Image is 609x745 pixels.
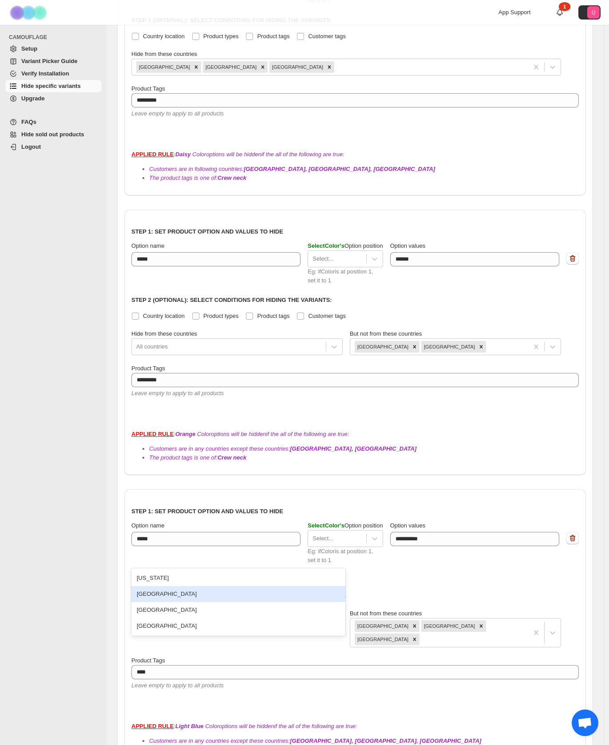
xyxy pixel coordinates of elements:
span: Customers are in any countries [149,737,229,744]
span: Country location [143,313,185,319]
div: Remove New Zealand [258,61,268,73]
div: Remove United States [410,634,419,645]
div: Remove United Kingdom [324,61,334,73]
span: Select Color 's [308,522,344,529]
div: Remove Australia [410,620,419,632]
b: Light Blue [175,723,204,729]
div: Remove United States [476,341,486,353]
span: Option position [308,522,383,529]
div: : Color options will be hidden if the all of the following are true: [131,150,579,182]
div: Remove Canada [410,341,419,353]
span: Customer tags [308,313,346,319]
div: [GEOGRAPHIC_DATA] [136,61,191,73]
div: [GEOGRAPHIC_DATA] [421,341,476,353]
span: Setup [21,45,37,52]
a: Setup [5,43,102,55]
span: Upgrade [21,95,45,102]
span: The product tags is one of: [149,174,246,181]
a: Logout [5,141,102,153]
span: Option values [390,522,426,529]
span: Product types [203,313,239,319]
span: Product Tags [131,657,165,664]
div: [GEOGRAPHIC_DATA] [203,61,258,73]
span: except these countries: [231,737,482,744]
span: Hide from these countries [131,330,197,337]
b: [GEOGRAPHIC_DATA], [GEOGRAPHIC_DATA], [GEOGRAPHIC_DATA] [244,166,435,172]
a: Verify Installation [5,67,102,80]
span: The product tags is one of: [149,454,246,461]
span: Option values [390,242,426,249]
strong: APPLIED RULE [131,151,174,158]
span: Customers are in following countries: [149,166,435,172]
span: Hide specific variants [21,83,81,89]
span: But not from these countries [350,330,422,337]
div: Remove Canada [476,620,486,632]
b: [GEOGRAPHIC_DATA], [GEOGRAPHIC_DATA], [GEOGRAPHIC_DATA] [290,737,481,744]
span: Logout [21,143,41,150]
div: Eg: if Color is at position 1, set it to 1 [308,267,383,285]
button: Avatar with initials Q [578,5,601,20]
div: [GEOGRAPHIC_DATA] [131,618,345,634]
span: Leave empty to apply to all products [131,682,224,689]
div: Remove Australia [191,61,201,73]
span: Product types [203,33,239,40]
div: Eg: if Color is at position 1, set it to 1 [308,547,383,565]
span: except these countries: [231,445,417,452]
span: Option name [131,242,164,249]
span: Hide from these countries [131,51,197,57]
b: Daisy [175,151,191,158]
text: Q [592,10,596,15]
div: [GEOGRAPHIC_DATA] [355,341,410,353]
p: Step 1: Set product option and values to hide [131,227,579,236]
strong: APPLIED RULE [131,431,174,437]
div: [GEOGRAPHIC_DATA] [421,620,476,632]
span: Option position [308,242,383,249]
span: Leave empty to apply to all products [131,110,224,117]
span: Customer tags [308,33,346,40]
b: [GEOGRAPHIC_DATA], [GEOGRAPHIC_DATA] [290,445,416,452]
a: Variant Picker Guide [5,55,102,67]
span: App Support [498,9,530,16]
span: CAMOUFLAGE [9,34,102,41]
p: Step 2 (Optional): Select conditions for hiding the variants: [131,296,579,305]
a: Hide specific variants [5,80,102,92]
span: Leave empty to apply to all products [131,390,224,396]
span: Verify Installation [21,70,69,77]
b: Crew neck [217,174,246,181]
span: Select Color 's [308,242,344,249]
span: Option name [131,522,164,529]
span: Variant Picker Guide [21,58,77,64]
b: Orange [175,431,196,437]
img: Camouflage [7,0,51,25]
a: Upgrade [5,92,102,105]
div: 1 [559,2,570,11]
p: Step 2 (Optional): Select conditions for hiding the variants: [131,575,579,584]
div: [US_STATE] [131,570,345,586]
a: Open chat [572,709,598,736]
div: [GEOGRAPHIC_DATA] [131,586,345,602]
a: Hide sold out products [5,128,102,141]
div: [GEOGRAPHIC_DATA] [355,634,410,645]
a: FAQs [5,116,102,128]
span: Customers are in any countries [149,445,229,452]
span: Country location [143,33,185,40]
strong: APPLIED RULE [131,723,174,729]
div: [GEOGRAPHIC_DATA] [131,602,345,618]
a: 1 [555,8,564,17]
span: Avatar with initials Q [587,6,600,19]
span: Product Tags [131,85,165,92]
span: FAQs [21,119,36,125]
div: : Color options will be hidden if the all of the following are true: [131,430,579,462]
span: Product Tags [131,365,165,372]
div: [GEOGRAPHIC_DATA] [355,620,410,632]
p: Step 1: Set product option and values to hide [131,507,579,516]
div: [GEOGRAPHIC_DATA] [269,61,324,73]
span: Hide sold out products [21,131,84,138]
span: Product tags [257,33,289,40]
b: Crew neck [217,454,246,461]
span: But not from these countries [350,610,422,617]
span: Product tags [257,313,289,319]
